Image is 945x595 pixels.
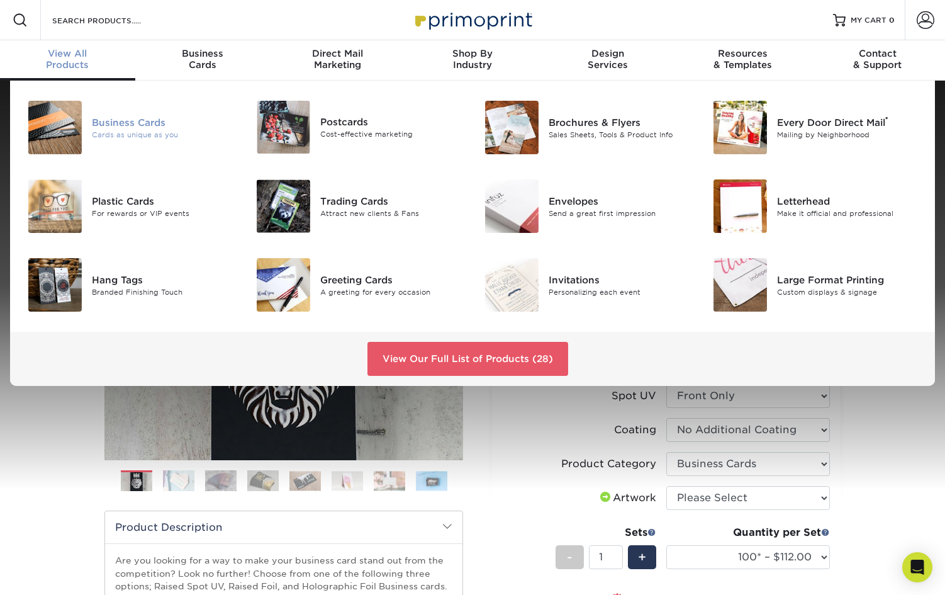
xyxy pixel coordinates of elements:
span: - [567,548,573,567]
img: Plastic Cards [28,179,82,233]
a: Invitations Invitations Personalizing each event [482,253,691,317]
div: Open Intercom Messenger [902,552,932,582]
div: Personalizing each event [549,286,691,297]
sup: ® [885,115,888,124]
a: Resources& Templates [675,40,810,81]
a: Shop ByIndustry [405,40,540,81]
input: SEARCH PRODUCTS..... [51,13,174,28]
img: Brochures & Flyers [485,101,539,154]
span: Business [135,48,271,59]
div: A greeting for every occasion [320,286,463,297]
a: Envelopes Envelopes Send a great first impression [482,174,691,238]
div: Cost-effective marketing [320,129,463,140]
img: Postcards [257,101,310,154]
a: Plastic Cards Plastic Cards For rewards or VIP events [25,174,235,238]
span: Resources [675,48,810,59]
div: Plastic Cards [92,194,235,208]
div: Marketing [270,48,405,71]
div: Services [540,48,675,71]
div: Mailing by Neighborhood [777,129,920,140]
div: Sales Sheets, Tools & Product Info [549,129,691,140]
div: Cards [135,48,271,71]
div: Invitations [549,273,691,286]
a: Letterhead Letterhead Make it official and professional [710,174,920,238]
img: Large Format Printing [713,258,767,312]
div: Quantity per Set [666,525,830,540]
div: Custom displays & signage [777,286,920,297]
a: Large Format Printing Large Format Printing Custom displays & signage [710,253,920,317]
div: Make it official and professional [777,208,920,218]
a: Greeting Cards Greeting Cards A greeting for every occasion [254,253,463,317]
img: Business Cards [28,101,82,154]
a: BusinessCards [135,40,271,81]
a: Hang Tags Hang Tags Branded Finishing Touch [25,253,235,317]
div: Business Cards [92,115,235,129]
img: Trading Cards [257,179,310,233]
a: Postcards Postcards Cost-effective marketing [254,96,463,159]
span: 0 [889,16,895,25]
div: Envelopes [549,194,691,208]
div: & Support [810,48,945,71]
div: Artwork [598,490,656,506]
div: Greeting Cards [320,273,463,286]
img: Hang Tags [28,258,82,312]
span: Design [540,48,675,59]
h2: Product Description [105,511,462,543]
img: Letterhead [713,179,767,233]
img: Every Door Direct Mail [713,101,767,154]
a: Contact& Support [810,40,945,81]
div: Postcards [320,115,463,129]
div: & Templates [675,48,810,71]
div: Every Door Direct Mail [777,115,920,129]
div: Hang Tags [92,273,235,286]
span: Direct Mail [270,48,405,59]
div: Attract new clients & Fans [320,208,463,218]
div: Large Format Printing [777,273,920,286]
a: Every Door Direct Mail Every Door Direct Mail® Mailing by Neighborhood [710,96,920,159]
div: Sets [556,525,656,540]
img: Envelopes [485,179,539,233]
a: Business Cards Business Cards Cards as unique as you [25,96,235,159]
a: Direct MailMarketing [270,40,405,81]
div: Branded Finishing Touch [92,286,235,297]
div: For rewards or VIP events [92,208,235,218]
img: Invitations [485,258,539,312]
img: Primoprint [410,6,535,33]
div: Send a great first impression [549,208,691,218]
a: Brochures & Flyers Brochures & Flyers Sales Sheets, Tools & Product Info [482,96,691,159]
a: DesignServices [540,40,675,81]
img: Greeting Cards [257,258,310,312]
div: Trading Cards [320,194,463,208]
span: Shop By [405,48,540,59]
a: Trading Cards Trading Cards Attract new clients & Fans [254,174,463,238]
a: View Our Full List of Products (28) [367,342,568,376]
span: Contact [810,48,945,59]
div: Cards as unique as you [92,129,235,140]
div: Letterhead [777,194,920,208]
div: Brochures & Flyers [549,115,691,129]
div: Industry [405,48,540,71]
span: + [638,548,646,567]
span: MY CART [851,15,886,26]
